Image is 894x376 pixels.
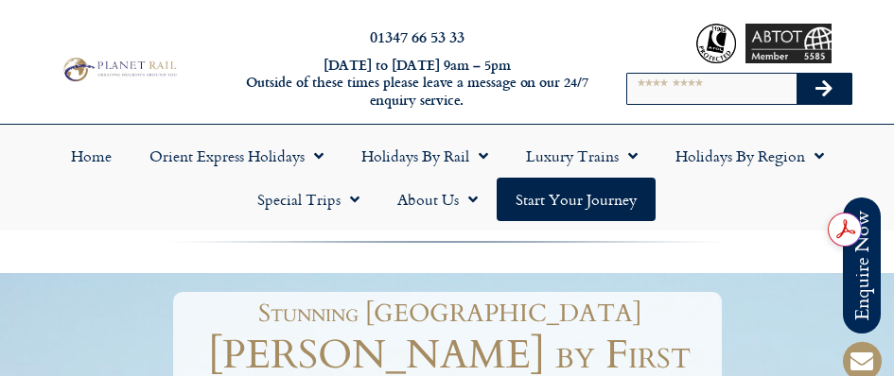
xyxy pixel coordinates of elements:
h1: Stunning [GEOGRAPHIC_DATA] [187,301,712,326]
h6: [DATE] to [DATE] 9am – 5pm Outside of these times please leave a message on our 24/7 enquiry serv... [243,57,591,110]
a: Orient Express Holidays [131,134,342,178]
a: About Us [378,178,497,221]
a: Holidays by Rail [342,134,507,178]
nav: Menu [9,134,885,221]
a: Start your Journey [497,178,656,221]
img: Planet Rail Train Holidays Logo [59,55,179,84]
a: Home [52,134,131,178]
a: Holidays by Region [657,134,843,178]
a: Special Trips [238,178,378,221]
button: Search [797,74,851,104]
a: 01347 66 53 33 [370,26,465,47]
a: Luxury Trains [507,134,657,178]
